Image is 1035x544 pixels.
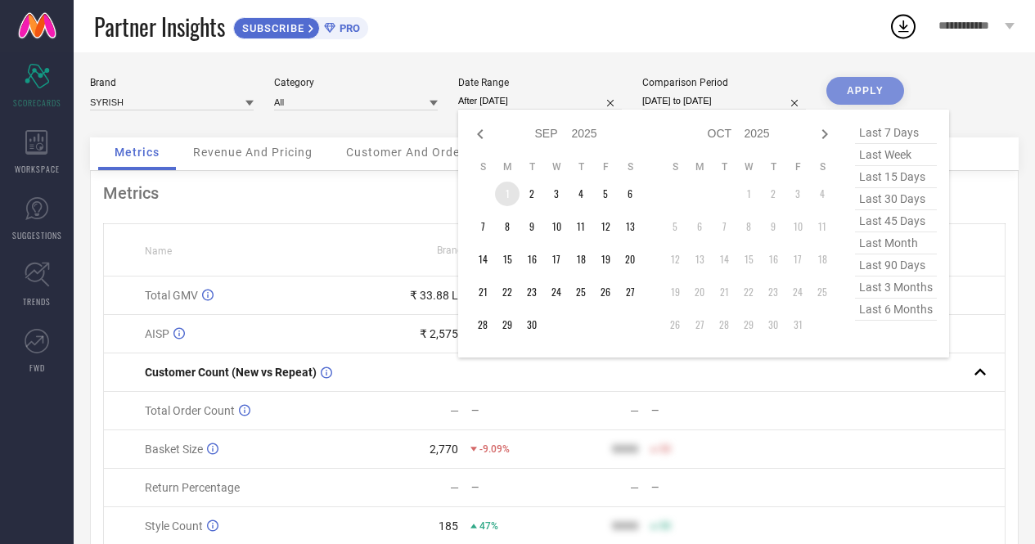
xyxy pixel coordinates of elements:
[234,22,308,34] span: SUBSCRIBE
[470,312,495,337] td: Sun Sep 28 2025
[593,160,618,173] th: Friday
[495,247,520,272] td: Mon Sep 15 2025
[13,97,61,109] span: SCORECARDS
[761,182,785,206] td: Thu Oct 02 2025
[712,160,736,173] th: Tuesday
[470,280,495,304] td: Sun Sep 21 2025
[23,295,51,308] span: TRENDS
[470,124,490,144] div: Previous month
[495,280,520,304] td: Mon Sep 22 2025
[274,77,438,88] div: Category
[90,77,254,88] div: Brand
[785,214,810,239] td: Fri Oct 10 2025
[810,160,835,173] th: Saturday
[651,482,734,493] div: —
[659,520,671,532] span: 50
[569,247,593,272] td: Thu Sep 18 2025
[145,289,198,302] span: Total GMV
[544,160,569,173] th: Wednesday
[736,312,761,337] td: Wed Oct 29 2025
[855,122,937,144] span: last 7 days
[687,160,712,173] th: Monday
[663,247,687,272] td: Sun Oct 12 2025
[785,280,810,304] td: Fri Oct 24 2025
[785,182,810,206] td: Fri Oct 03 2025
[618,182,642,206] td: Sat Sep 06 2025
[855,232,937,254] span: last month
[651,405,734,416] div: —
[855,188,937,210] span: last 30 days
[495,160,520,173] th: Monday
[15,163,60,175] span: WORKSPACE
[520,280,544,304] td: Tue Sep 23 2025
[450,481,459,494] div: —
[810,214,835,239] td: Sat Oct 11 2025
[471,482,554,493] div: —
[663,214,687,239] td: Sun Oct 05 2025
[470,214,495,239] td: Sun Sep 07 2025
[115,146,160,159] span: Metrics
[520,214,544,239] td: Tue Sep 09 2025
[618,247,642,272] td: Sat Sep 20 2025
[145,443,203,456] span: Basket Size
[520,182,544,206] td: Tue Sep 02 2025
[145,519,203,533] span: Style Count
[29,362,45,374] span: FWD
[145,327,169,340] span: AISP
[439,519,458,533] div: 185
[663,280,687,304] td: Sun Oct 19 2025
[612,519,638,533] div: 9999
[855,144,937,166] span: last week
[712,312,736,337] td: Tue Oct 28 2025
[855,166,937,188] span: last 15 days
[544,247,569,272] td: Wed Sep 17 2025
[544,280,569,304] td: Wed Sep 24 2025
[145,404,235,417] span: Total Order Count
[736,160,761,173] th: Wednesday
[761,160,785,173] th: Thursday
[712,214,736,239] td: Tue Oct 07 2025
[618,280,642,304] td: Sat Sep 27 2025
[810,280,835,304] td: Sat Oct 25 2025
[736,280,761,304] td: Wed Oct 22 2025
[569,280,593,304] td: Thu Sep 25 2025
[569,160,593,173] th: Thursday
[430,443,458,456] div: 2,770
[761,214,785,239] td: Thu Oct 09 2025
[495,312,520,337] td: Mon Sep 29 2025
[471,405,554,416] div: —
[736,182,761,206] td: Wed Oct 01 2025
[520,312,544,337] td: Tue Sep 30 2025
[736,247,761,272] td: Wed Oct 15 2025
[145,481,240,494] span: Return Percentage
[687,280,712,304] td: Mon Oct 20 2025
[520,160,544,173] th: Tuesday
[450,404,459,417] div: —
[687,247,712,272] td: Mon Oct 13 2025
[544,214,569,239] td: Wed Sep 10 2025
[458,92,622,110] input: Select date range
[479,443,510,455] span: -9.09%
[470,160,495,173] th: Sunday
[103,183,1006,203] div: Metrics
[855,276,937,299] span: last 3 months
[495,182,520,206] td: Mon Sep 01 2025
[420,327,458,340] div: ₹ 2,575
[479,520,498,532] span: 47%
[145,366,317,379] span: Customer Count (New vs Repeat)
[12,229,62,241] span: SUGGESTIONS
[855,254,937,276] span: last 90 days
[593,214,618,239] td: Fri Sep 12 2025
[569,214,593,239] td: Thu Sep 11 2025
[458,77,622,88] div: Date Range
[815,124,835,144] div: Next month
[569,182,593,206] td: Thu Sep 04 2025
[889,11,918,41] div: Open download list
[593,182,618,206] td: Fri Sep 05 2025
[642,92,806,110] input: Select comparison period
[193,146,313,159] span: Revenue And Pricing
[470,247,495,272] td: Sun Sep 14 2025
[712,247,736,272] td: Tue Oct 14 2025
[612,443,638,456] div: 9999
[346,146,471,159] span: Customer And Orders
